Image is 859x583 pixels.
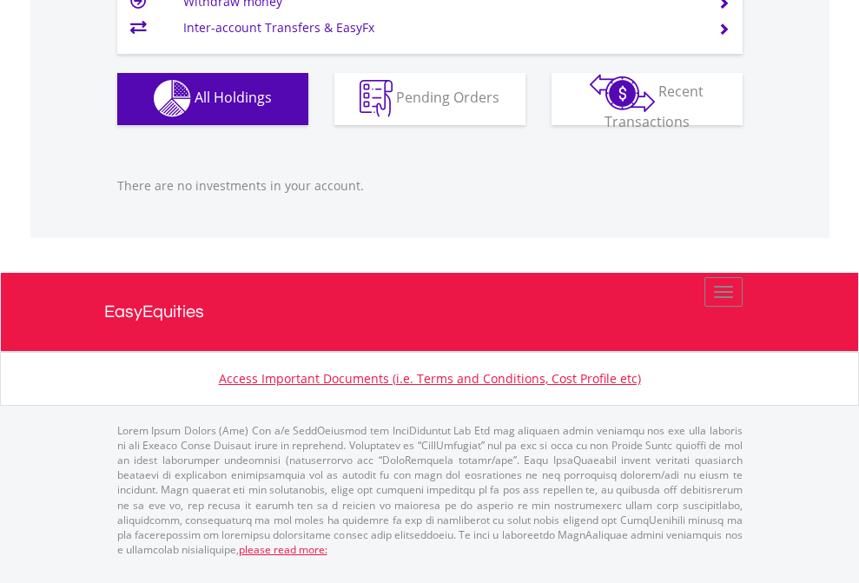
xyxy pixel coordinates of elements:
p: There are no investments in your account. [117,177,743,195]
span: Recent Transactions [605,82,704,131]
a: EasyEquities [104,273,756,351]
a: Access Important Documents (i.e. Terms and Conditions, Cost Profile etc) [219,370,641,387]
a: please read more: [239,542,327,557]
img: transactions-zar-wht.png [590,74,655,112]
p: Lorem Ipsum Dolors (Ame) Con a/e SeddOeiusmod tem InciDiduntut Lab Etd mag aliquaen admin veniamq... [117,423,743,557]
button: Recent Transactions [552,73,743,125]
button: Pending Orders [334,73,525,125]
img: holdings-wht.png [154,80,191,117]
td: Inter-account Transfers & EasyFx [183,15,697,41]
span: Pending Orders [396,88,499,107]
button: All Holdings [117,73,308,125]
img: pending_instructions-wht.png [360,80,393,117]
span: All Holdings [195,88,272,107]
